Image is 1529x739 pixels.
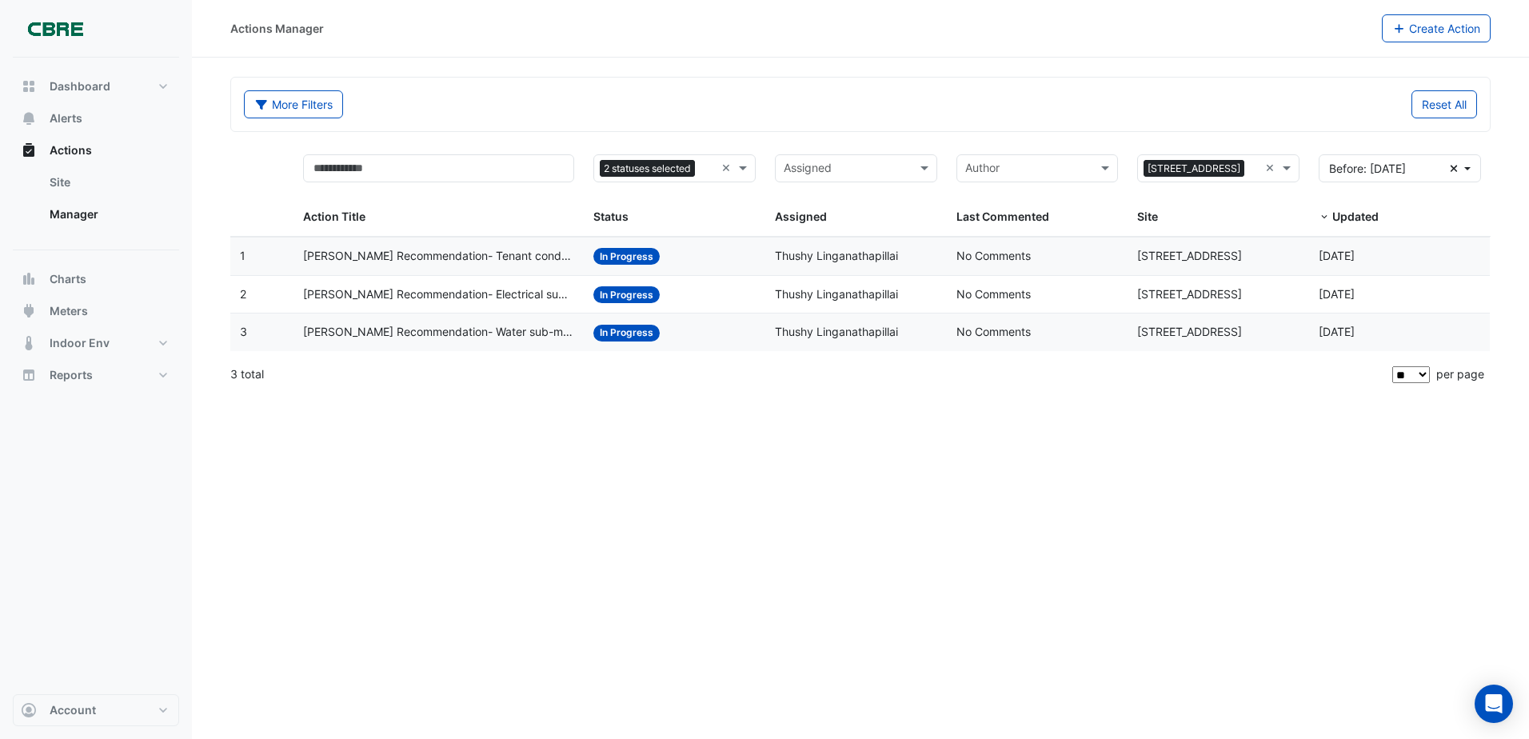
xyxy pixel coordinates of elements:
span: In Progress [593,286,660,303]
div: Open Intercom Messenger [1475,685,1513,723]
div: Actions [13,166,179,237]
span: [STREET_ADDRESS] [1144,160,1244,178]
span: Clear [721,159,735,178]
span: No Comments [956,249,1031,262]
button: Account [13,694,179,726]
span: Account [50,702,96,718]
span: Updated [1332,210,1379,223]
span: 2 [240,287,246,301]
span: per page [1436,367,1484,381]
span: Charts [50,271,86,287]
span: Assigned [775,210,827,223]
span: In Progress [593,325,660,342]
span: Last Commented [956,210,1049,223]
span: Dashboard [50,78,110,94]
fa-icon: Clear [1450,160,1459,177]
span: Actions [50,142,92,158]
span: Clear [1265,159,1279,178]
img: Company Logo [19,13,91,45]
button: More Filters [244,90,343,118]
a: Site [37,166,179,198]
span: No Comments [956,287,1031,301]
span: Before: 20 Jul 25 [1329,162,1406,175]
span: Indoor Env [50,335,110,351]
div: Actions Manager [230,20,324,37]
app-icon: Reports [21,367,37,383]
span: 2025-07-18T14:05:18.386 [1319,325,1355,338]
app-icon: Dashboard [21,78,37,94]
span: No Comments [956,325,1031,338]
span: [PERSON_NAME] Recommendation- Tenant condenser water loop [303,247,574,266]
span: [PERSON_NAME] Recommendation- Water sub-meter [303,323,574,342]
span: Site [1137,210,1158,223]
span: 1 [240,249,246,262]
button: Before: [DATE] [1319,154,1481,182]
span: [STREET_ADDRESS] [1137,325,1242,338]
button: Dashboard [13,70,179,102]
button: Alerts [13,102,179,134]
span: 3 [240,325,247,338]
span: Thushy Linganathapillai [775,249,898,262]
a: Manager [37,198,179,230]
span: 2025-07-18T14:05:55.470 [1319,287,1355,301]
button: Reset All [1411,90,1477,118]
button: Create Action [1382,14,1491,42]
span: [STREET_ADDRESS] [1137,249,1242,262]
span: Thushy Linganathapillai [775,325,898,338]
button: Indoor Env [13,327,179,359]
button: Charts [13,263,179,295]
span: Meters [50,303,88,319]
app-icon: Alerts [21,110,37,126]
div: 3 total [230,354,1389,394]
button: Meters [13,295,179,327]
span: In Progress [593,248,660,265]
span: Thushy Linganathapillai [775,287,898,301]
app-icon: Actions [21,142,37,158]
span: [PERSON_NAME] Recommendation- Electrical sub-meters [303,286,574,304]
app-icon: Meters [21,303,37,319]
span: Status [593,210,629,223]
button: Actions [13,134,179,166]
app-icon: Charts [21,271,37,287]
span: Reports [50,367,93,383]
span: Action Title [303,210,365,223]
span: Alerts [50,110,82,126]
button: Reports [13,359,179,391]
app-icon: Indoor Env [21,335,37,351]
span: [STREET_ADDRESS] [1137,287,1242,301]
span: 2 statuses selected [600,160,695,178]
span: 2025-07-18T14:06:15.005 [1319,249,1355,262]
